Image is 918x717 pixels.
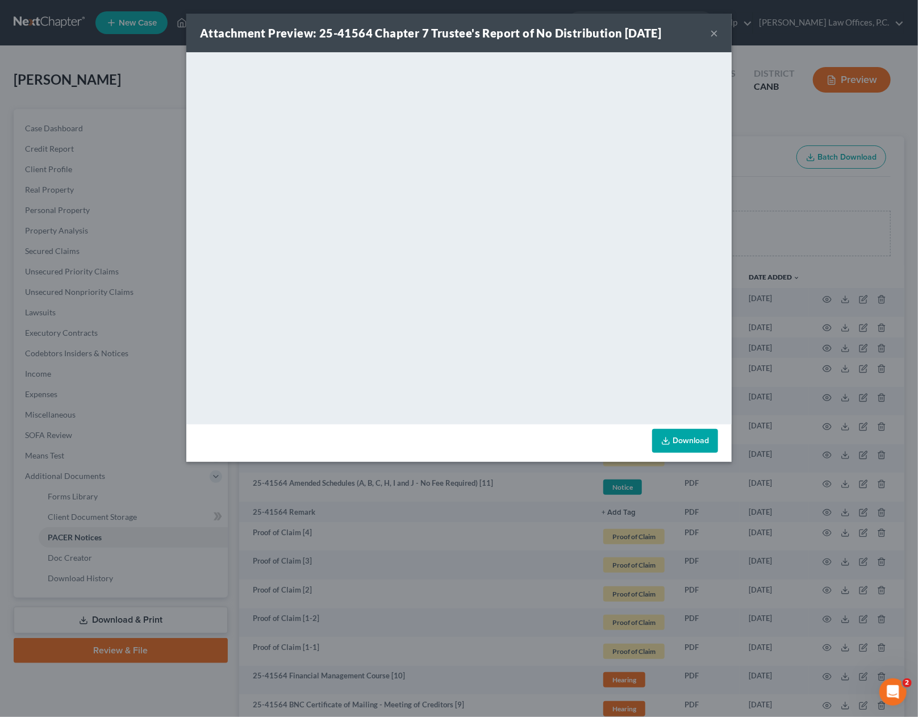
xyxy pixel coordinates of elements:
button: × [710,26,718,40]
strong: Attachment Preview: 25-41564 Chapter 7 Trustee's Report of No Distribution [DATE] [200,26,661,40]
a: Download [652,429,718,453]
span: 2 [903,678,912,687]
iframe: Intercom live chat [879,678,907,706]
iframe: <object ng-attr-data='[URL][DOMAIN_NAME]' type='application/pdf' width='100%' height='650px'></ob... [186,52,732,422]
